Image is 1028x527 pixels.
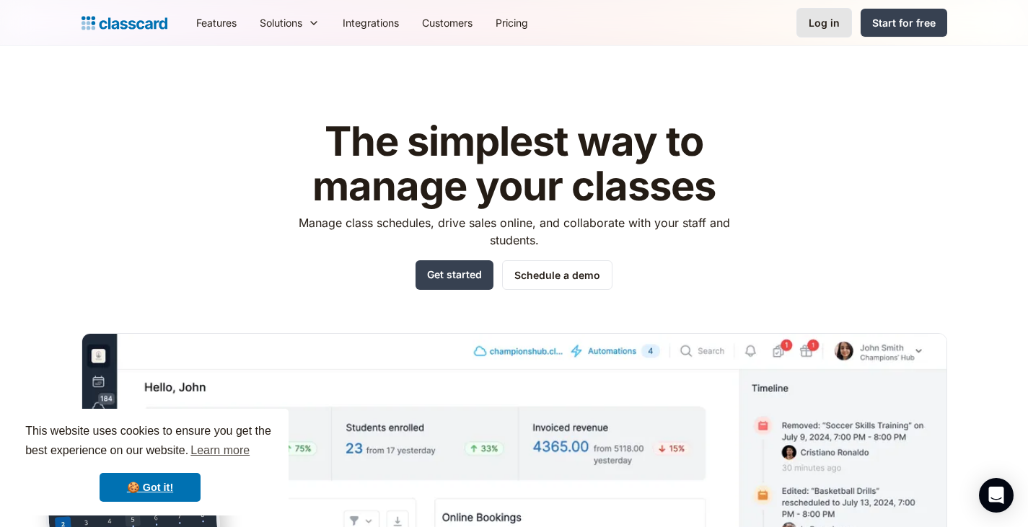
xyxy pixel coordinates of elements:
[12,409,289,515] div: cookieconsent
[872,15,936,30] div: Start for free
[188,440,252,461] a: learn more about cookies
[185,6,248,39] a: Features
[25,422,275,461] span: This website uses cookies to ensure you get the best experience on our website.
[260,15,302,30] div: Solutions
[502,260,612,290] a: Schedule a demo
[100,473,201,502] a: dismiss cookie message
[285,120,743,208] h1: The simplest way to manage your classes
[979,478,1014,513] div: Open Intercom Messenger
[285,214,743,249] p: Manage class schedules, drive sales online, and collaborate with your staff and students.
[809,15,840,30] div: Log in
[331,6,410,39] a: Integrations
[416,260,493,290] a: Get started
[248,6,331,39] div: Solutions
[484,6,540,39] a: Pricing
[410,6,484,39] a: Customers
[82,13,167,33] a: Logo
[861,9,947,37] a: Start for free
[796,8,852,37] a: Log in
